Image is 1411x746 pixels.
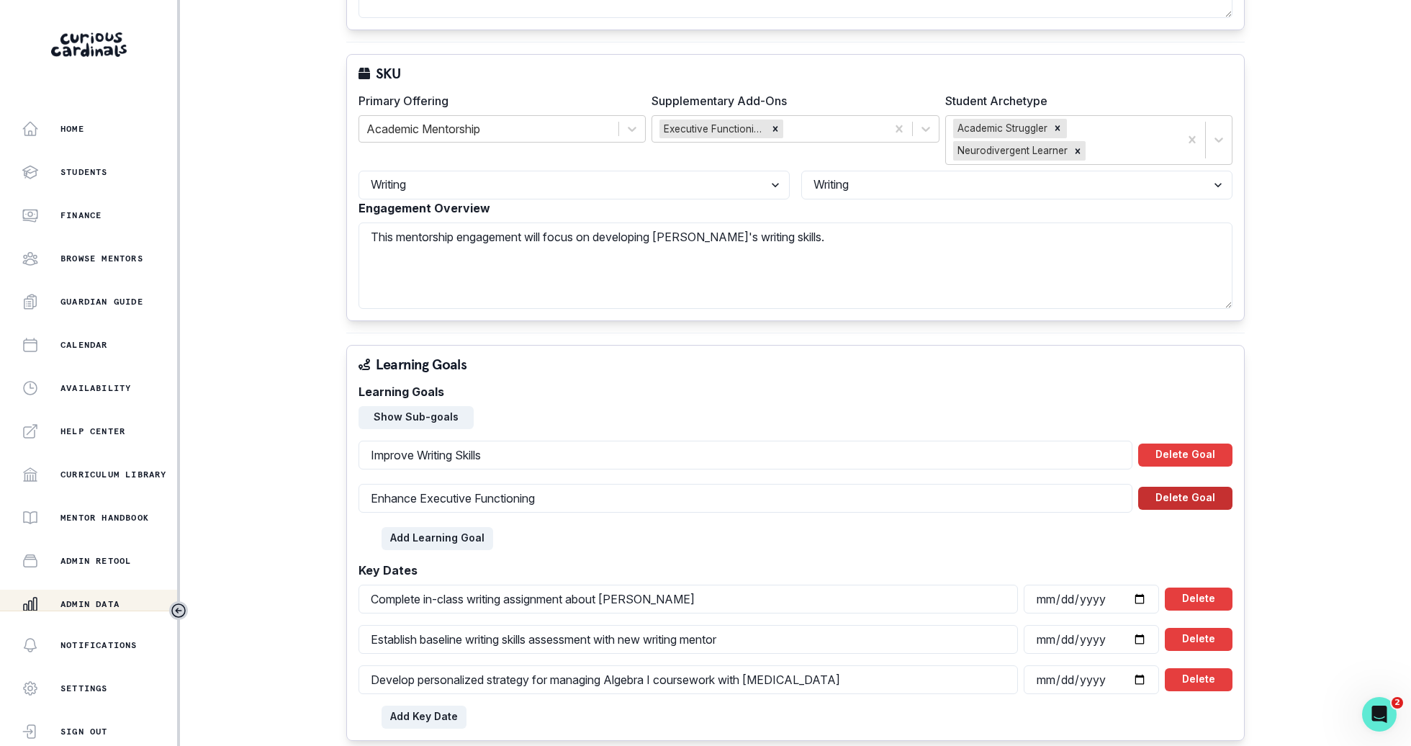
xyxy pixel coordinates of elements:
div: Neurodivergent Learner [953,141,1070,160]
button: Delete Goal [1138,487,1232,510]
input: Enter title (e.g., Project Due Date) [359,665,1018,694]
p: Calendar [60,339,108,351]
p: Admin Data [60,598,120,610]
p: Notifications [60,639,138,651]
div: Academic Struggler [953,119,1050,138]
button: Delete [1165,668,1232,691]
div: Remove Academic Struggler [1050,119,1065,138]
p: Mentor Handbook [60,512,149,523]
p: Admin Retool [60,555,131,567]
p: Sign Out [60,726,108,737]
label: Key Dates [359,562,1224,579]
p: Guardian Guide [60,296,143,307]
input: Select date [1024,665,1159,694]
p: Home [60,123,84,135]
p: Curriculum Library [60,469,167,480]
div: Executive Functioning [659,120,767,138]
button: Delete Goal [1138,444,1232,467]
textarea: This mentorship engagement will focus on developing [PERSON_NAME]'s writing skills. [359,223,1232,309]
button: Add Key Date [382,706,466,729]
p: Settings [60,683,108,694]
input: Enter main goal [359,484,1132,513]
p: Learning Goals [376,357,466,372]
input: Enter title (e.g., Project Due Date) [359,625,1018,654]
input: Select date [1024,625,1159,654]
p: SKU [376,66,401,81]
p: Availability [60,382,131,394]
input: Enter main goal [359,441,1132,469]
p: Finance [60,210,102,221]
label: Student Archetype [945,92,1224,109]
img: Curious Cardinals Logo [51,32,127,57]
button: Delete [1165,628,1232,651]
iframe: Intercom live chat [1362,697,1397,732]
button: Show Sub-goals [359,406,474,429]
input: Select date [1024,585,1159,614]
button: Toggle sidebar [169,601,188,620]
label: Primary Offering [359,92,637,109]
input: Enter title (e.g., Project Due Date) [359,585,1018,614]
button: Add Learning Goal [382,527,493,550]
label: Learning Goals [359,383,1224,400]
p: Help Center [60,426,125,437]
label: Supplementary Add-Ons [652,92,930,109]
div: Remove Neurodivergent Learner [1070,141,1086,160]
span: 2 [1392,697,1403,709]
label: Engagement Overview [359,199,1224,217]
div: Remove Executive Functioning [767,120,783,138]
p: Browse Mentors [60,253,143,264]
p: Students [60,166,108,178]
button: Delete [1165,588,1232,611]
